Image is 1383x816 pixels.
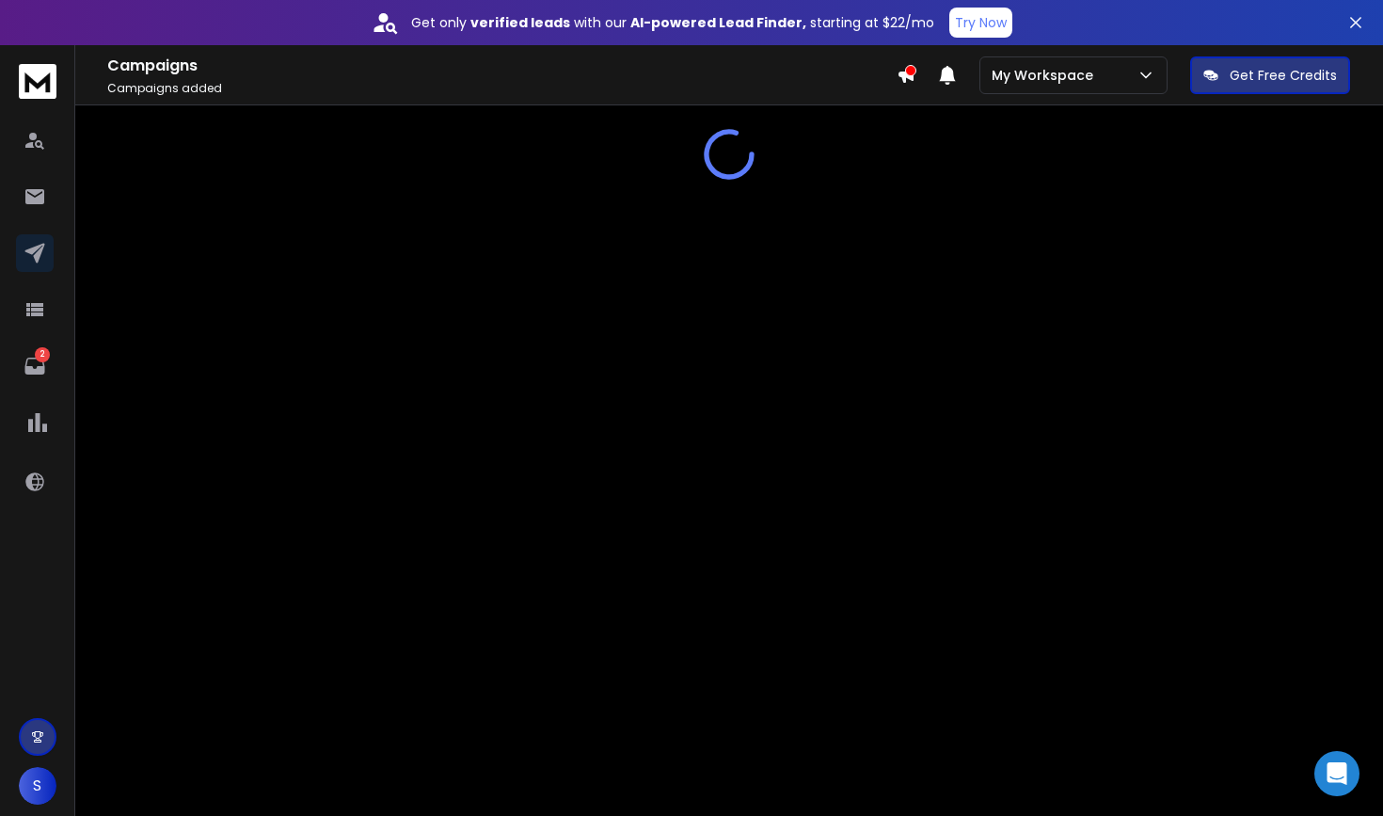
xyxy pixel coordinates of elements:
button: Get Free Credits [1190,56,1350,94]
img: logo [19,64,56,99]
p: Campaigns added [107,81,897,96]
strong: verified leads [470,13,570,32]
p: 2 [35,347,50,362]
button: S [19,767,56,805]
a: 2 [16,347,54,385]
button: Try Now [949,8,1012,38]
p: Get only with our starting at $22/mo [411,13,934,32]
h1: Campaigns [107,55,897,77]
div: Open Intercom Messenger [1314,751,1359,796]
strong: AI-powered Lead Finder, [630,13,806,32]
p: Get Free Credits [1230,66,1337,85]
p: My Workspace [992,66,1101,85]
p: Try Now [955,13,1007,32]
